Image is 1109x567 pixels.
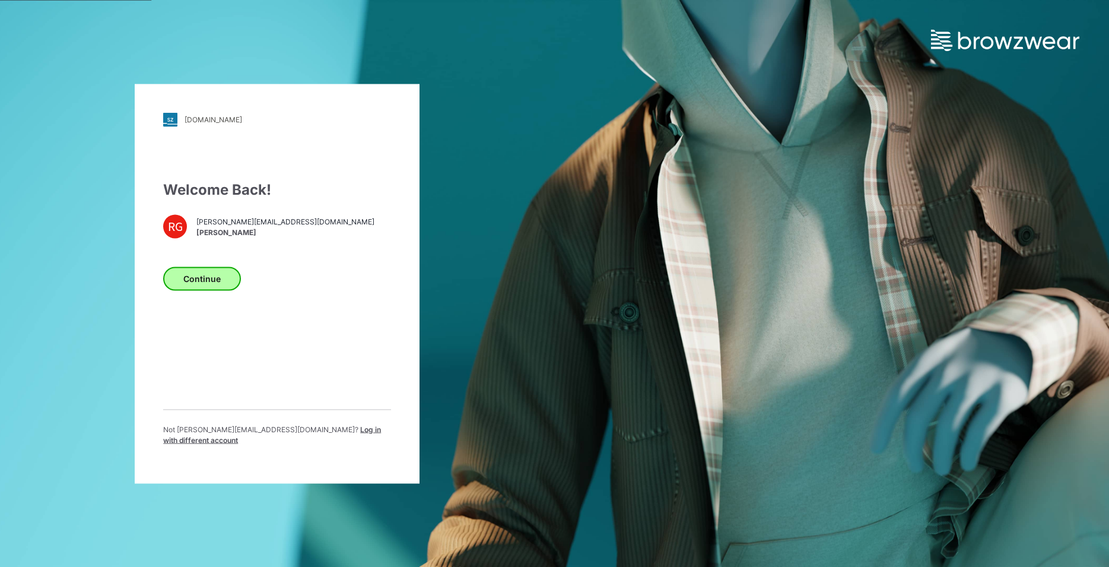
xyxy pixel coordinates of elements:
div: [DOMAIN_NAME] [185,115,242,124]
span: [PERSON_NAME][EMAIL_ADDRESS][DOMAIN_NAME] [196,217,374,227]
button: Continue [163,267,241,290]
img: browzwear-logo.e42bd6dac1945053ebaf764b6aa21510.svg [931,30,1079,51]
a: [DOMAIN_NAME] [163,112,391,126]
div: RG [163,214,187,238]
p: Not [PERSON_NAME][EMAIL_ADDRESS][DOMAIN_NAME] ? [163,424,391,445]
img: stylezone-logo.562084cfcfab977791bfbf7441f1a819.svg [163,112,177,126]
div: Welcome Back! [163,179,391,200]
span: [PERSON_NAME] [196,227,374,238]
